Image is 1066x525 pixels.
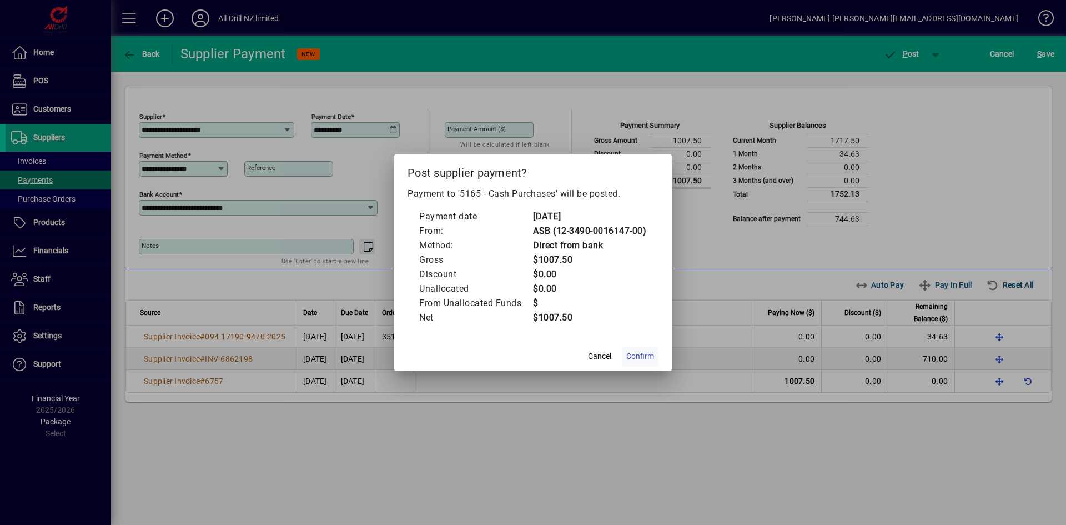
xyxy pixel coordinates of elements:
span: Confirm [626,351,654,362]
td: Net [419,311,532,325]
td: Direct from bank [532,238,646,253]
td: Discount [419,267,532,282]
p: Payment to '5165 - Cash Purchases' will be posted. [408,187,658,201]
td: Unallocated [419,282,532,296]
h2: Post supplier payment? [394,154,672,187]
td: From: [419,224,532,238]
button: Confirm [622,347,658,367]
td: $0.00 [532,267,646,282]
td: Gross [419,253,532,267]
td: $1007.50 [532,253,646,267]
td: [DATE] [532,209,646,224]
td: From Unallocated Funds [419,296,532,311]
td: ASB (12-3490-0016147-00) [532,224,646,238]
button: Cancel [582,347,617,367]
td: $1007.50 [532,311,646,325]
td: $ [532,296,646,311]
td: $0.00 [532,282,646,296]
td: Payment date [419,209,532,224]
td: Method: [419,238,532,253]
span: Cancel [588,351,611,362]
